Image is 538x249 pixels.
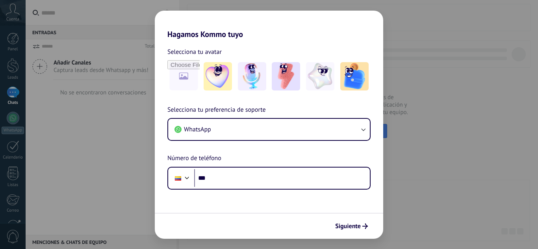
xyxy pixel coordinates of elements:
img: -5.jpeg [340,62,369,90]
span: Siguiente [335,223,361,229]
h2: Hagamos Kommo tuyo [155,11,383,39]
img: -3.jpeg [272,62,300,90]
img: -1.jpeg [204,62,232,90]
img: -4.jpeg [306,62,334,90]
img: -2.jpeg [238,62,266,90]
button: WhatsApp [168,119,370,140]
span: WhatsApp [184,125,211,133]
span: Selecciona tu preferencia de soporte [167,105,266,115]
span: Selecciona tu avatar [167,47,222,57]
span: Número de teléfono [167,153,221,164]
div: Colombia: + 57 [171,170,186,186]
button: Siguiente [332,219,371,233]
